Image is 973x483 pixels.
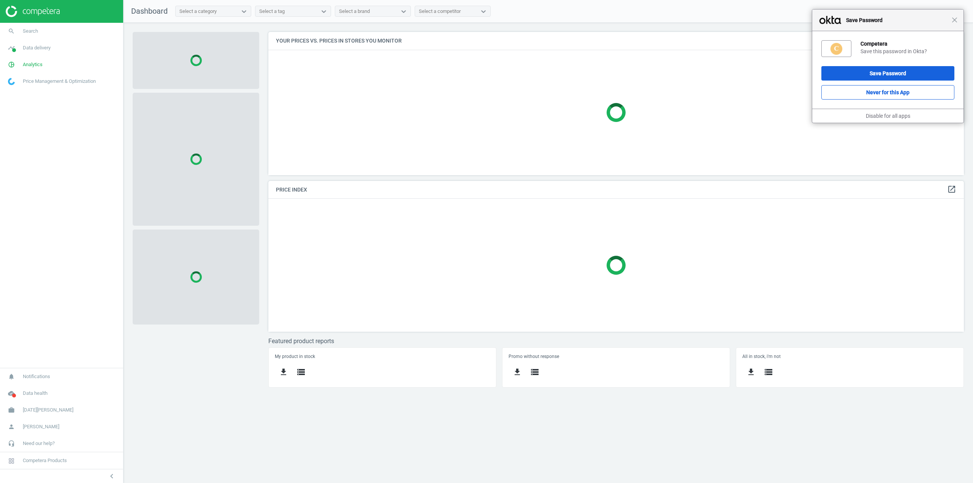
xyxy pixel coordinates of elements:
button: storage [760,363,777,381]
i: storage [296,367,306,377]
span: Save Password [842,16,952,25]
span: Search [23,28,38,35]
i: get_app [279,367,288,377]
span: [PERSON_NAME] [23,423,59,430]
button: get_app [509,363,526,381]
button: storage [292,363,310,381]
button: Save Password [821,66,954,81]
i: chevron_left [107,472,116,481]
h5: My product in stock [275,354,490,359]
img: wGWNvw8QSZomAAAAABJRU5ErkJggg== [8,78,15,85]
h5: All in stock, i'm not [742,354,957,359]
div: Competera [860,40,954,47]
h4: Your prices vs. prices in stores you monitor [268,32,964,50]
span: Dashboard [131,6,168,16]
span: Data health [23,390,48,397]
div: Save this password in Okta? [860,48,954,55]
img: 8wGyxAAAABklEQVQDAM9MM8JgzSc2AAAAAElFTkSuQmCC [830,42,843,55]
i: storage [764,367,773,377]
span: Need our help? [23,440,55,447]
span: Competera Products [23,457,67,464]
i: get_app [513,367,522,377]
i: search [4,24,19,38]
span: Close [952,17,957,23]
a: Disable for all apps [866,113,910,119]
button: storage [526,363,544,381]
i: storage [530,367,539,377]
span: Data delivery [23,44,51,51]
h3: Featured product reports [268,337,964,345]
span: [DATE][PERSON_NAME] [23,407,73,413]
i: work [4,403,19,417]
i: person [4,420,19,434]
button: Never for this App [821,85,954,100]
i: cloud_done [4,386,19,401]
h4: Price Index [268,181,964,199]
i: headset_mic [4,436,19,451]
a: open_in_new [947,185,956,195]
div: Select a tag [259,8,285,15]
img: ajHJNr6hYgQAAAAASUVORK5CYII= [6,6,60,17]
div: Select a category [179,8,217,15]
i: notifications [4,369,19,384]
span: Price Management & Optimization [23,78,96,85]
i: timeline [4,41,19,55]
div: Select a brand [339,8,370,15]
span: Notifications [23,373,50,380]
button: get_app [742,363,760,381]
button: get_app [275,363,292,381]
i: get_app [746,367,756,377]
i: open_in_new [947,185,956,194]
span: Analytics [23,61,43,68]
div: Select a competitor [419,8,461,15]
button: chevron_left [102,471,121,481]
h5: Promo without response [509,354,723,359]
i: pie_chart_outlined [4,57,19,72]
